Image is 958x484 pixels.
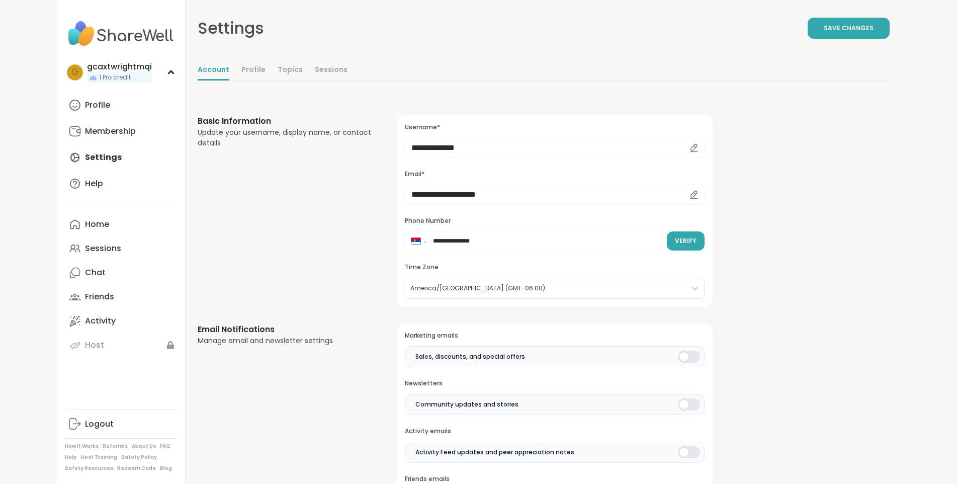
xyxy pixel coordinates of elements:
[85,243,121,254] div: Sessions
[405,123,704,132] h3: Username*
[405,263,704,272] h3: Time Zone
[87,61,152,72] div: gcaxtwrightmqi
[65,412,177,436] a: Logout
[160,465,172,472] a: Blog
[85,315,116,327] div: Activity
[85,100,110,111] div: Profile
[132,443,156,450] a: About Us
[198,60,229,80] a: Account
[65,309,177,333] a: Activity
[675,236,696,246] span: Verify
[81,454,117,461] a: Host Training
[65,443,99,450] a: How It Works
[71,66,78,79] span: g
[85,419,114,430] div: Logout
[198,127,373,148] div: Update your username, display name, or contact details
[85,126,136,137] div: Membership
[85,267,106,278] div: Chat
[121,454,157,461] a: Safety Policy
[315,60,347,80] a: Sessions
[198,336,373,346] div: Manage email and newsletter settings
[65,285,177,309] a: Friends
[415,400,518,409] span: Community updates and stories
[65,236,177,261] a: Sessions
[117,465,156,472] a: Redeem Code
[278,60,303,80] a: Topics
[99,73,131,82] span: 1 Pro credit
[65,465,113,472] a: Safety Resources
[65,16,177,51] img: ShareWell Nav Logo
[85,178,103,189] div: Help
[808,18,890,39] button: Save Changes
[65,93,177,117] a: Profile
[415,448,574,457] span: Activity Feed updates and peer appreciation notes
[667,231,705,251] button: Verify
[198,324,373,336] h3: Email Notifications
[198,115,373,127] h3: Basic Information
[405,170,704,179] h3: Email*
[241,60,266,80] a: Profile
[198,16,264,40] div: Settings
[65,261,177,285] a: Chat
[103,443,128,450] a: Referrals
[85,219,109,230] div: Home
[85,291,114,302] div: Friends
[65,333,177,357] a: Host
[405,332,704,340] h3: Marketing emails
[415,352,525,361] span: Sales, discounts, and special offers
[405,379,704,388] h3: Newsletters
[65,119,177,143] a: Membership
[65,172,177,196] a: Help
[85,340,104,351] div: Host
[405,475,704,483] h3: Friends emails
[65,454,77,461] a: Help
[405,427,704,436] h3: Activity emails
[405,217,704,225] h3: Phone Number
[65,212,177,236] a: Home
[824,24,874,33] span: Save Changes
[160,443,170,450] a: FAQ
